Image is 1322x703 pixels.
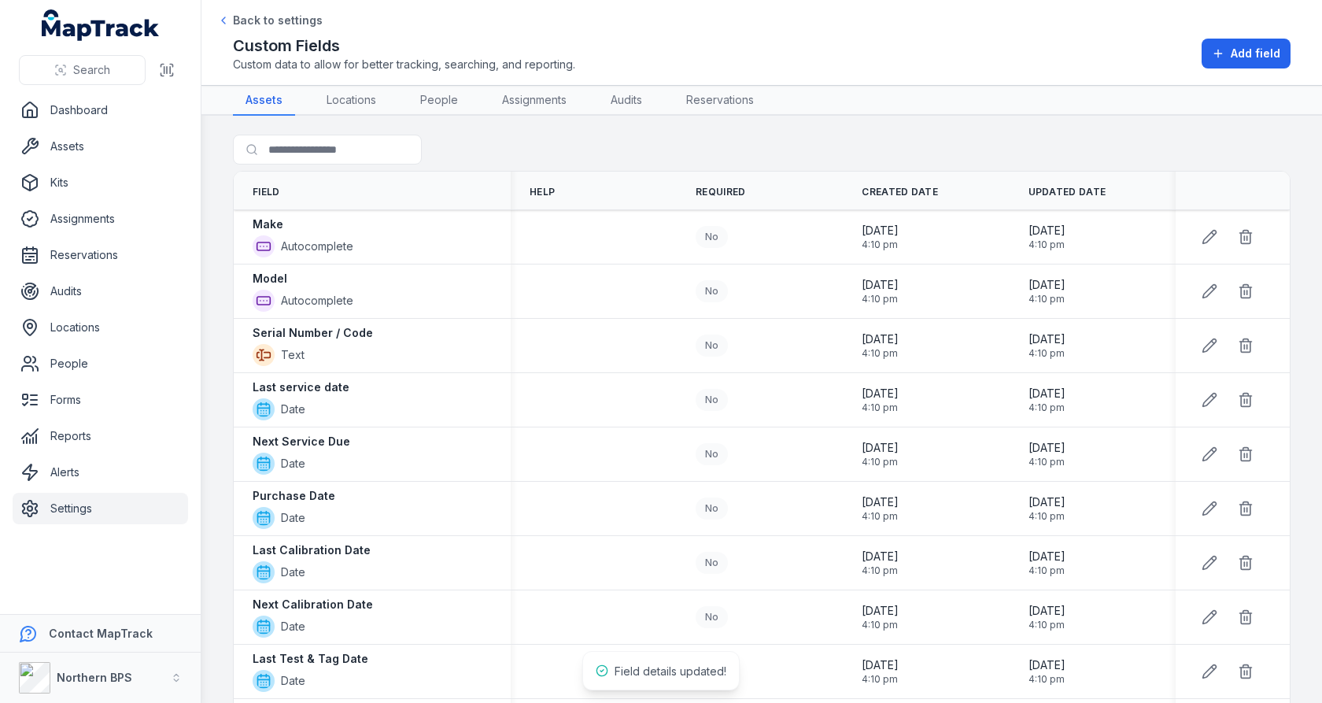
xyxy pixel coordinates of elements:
span: [DATE] [1028,223,1065,239]
span: [DATE] [862,549,899,564]
time: 03/09/2025, 4:10:52 pm [1028,386,1065,414]
span: [DATE] [862,494,899,510]
span: [DATE] [1028,277,1065,293]
span: 4:10 pm [862,564,899,577]
span: Back to settings [233,13,323,28]
span: 4:10 pm [1028,456,1065,468]
strong: Next Service Due [253,434,350,450]
a: Assignments [489,86,579,116]
time: 03/09/2025, 4:10:52 pm [1028,603,1065,631]
div: No [696,498,728,520]
h2: Custom Fields [233,35,575,57]
a: Alerts [13,457,188,488]
a: Back to settings [217,13,323,28]
span: 4:10 pm [1028,619,1065,631]
strong: Last Test & Tag Date [253,651,368,667]
span: Add field [1231,46,1280,61]
a: Forms [13,384,188,416]
span: [DATE] [1028,657,1065,673]
time: 03/09/2025, 4:10:52 pm [862,657,899,686]
span: 4:10 pm [862,510,899,523]
a: Audits [598,86,655,116]
strong: Next Calibration Date [253,597,373,612]
a: Assets [13,131,188,162]
strong: Last service date [253,379,349,395]
span: [DATE] [1028,331,1065,347]
span: 4:10 pm [862,293,899,305]
span: [DATE] [1028,549,1065,564]
span: [DATE] [1028,440,1065,456]
a: Assets [233,86,295,116]
span: Field [253,186,280,198]
span: [DATE] [862,657,899,673]
div: No [696,280,728,302]
div: No [696,443,728,465]
span: Date [281,619,305,635]
span: Text [281,347,305,363]
time: 03/09/2025, 4:10:52 pm [1028,277,1065,305]
time: 03/09/2025, 4:10:52 pm [1028,440,1065,468]
a: Locations [13,312,188,343]
a: Assignments [13,203,188,235]
span: 4:10 pm [1028,564,1065,577]
span: Created Date [862,186,938,198]
a: Locations [314,86,389,116]
span: Search [73,62,110,78]
span: [DATE] [862,331,899,347]
span: Autocomplete [281,293,353,309]
span: [DATE] [862,603,899,619]
time: 03/09/2025, 4:10:52 pm [862,603,899,631]
time: 03/09/2025, 4:10:52 pm [862,223,899,251]
span: Autocomplete [281,239,353,254]
strong: Purchase Date [253,488,335,504]
time: 03/09/2025, 4:10:52 pm [862,277,899,305]
span: Date [281,564,305,580]
span: Updated Date [1028,186,1106,198]
strong: Northern BPS [57,671,132,684]
div: No [696,335,728,357]
strong: Model [253,271,287,287]
a: Audits [13,276,188,307]
time: 03/09/2025, 4:10:52 pm [1028,657,1065,686]
button: Add field [1202,39,1291,68]
span: 4:10 pm [862,239,899,251]
time: 03/09/2025, 4:10:52 pm [1028,494,1065,523]
span: 4:10 pm [1028,673,1065,686]
a: Settings [13,493,188,524]
a: Dashboard [13,94,188,126]
span: Date [281,401,305,417]
span: 4:10 pm [1028,293,1065,305]
span: [DATE] [1028,494,1065,510]
div: No [696,606,728,628]
time: 03/09/2025, 4:10:52 pm [862,440,899,468]
a: Reports [13,420,188,452]
span: 4:10 pm [862,673,899,686]
a: People [408,86,471,116]
span: 4:10 pm [1028,401,1065,414]
span: 4:10 pm [1028,239,1065,251]
span: [DATE] [862,386,899,401]
a: Reservations [674,86,766,116]
span: 4:10 pm [862,401,899,414]
strong: Last Calibration Date [253,542,371,558]
div: No [696,226,728,248]
span: Date [281,673,305,689]
time: 03/09/2025, 4:10:52 pm [862,494,899,523]
span: [DATE] [862,440,899,456]
span: [DATE] [1028,386,1065,401]
span: 4:10 pm [862,456,899,468]
strong: Contact MapTrack [49,627,153,640]
time: 03/09/2025, 4:10:52 pm [862,331,899,360]
span: Required [696,186,745,198]
span: Help [530,186,555,198]
span: Custom data to allow for better tracking, searching, and reporting. [233,57,575,72]
strong: Make [253,216,283,232]
time: 03/09/2025, 4:10:52 pm [1028,331,1065,360]
span: 4:10 pm [1028,510,1065,523]
span: Field details updated! [615,664,726,678]
time: 03/09/2025, 4:10:52 pm [1028,549,1065,577]
a: Reservations [13,239,188,271]
span: [DATE] [1028,603,1065,619]
time: 03/09/2025, 4:10:52 pm [1028,223,1065,251]
a: People [13,348,188,379]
